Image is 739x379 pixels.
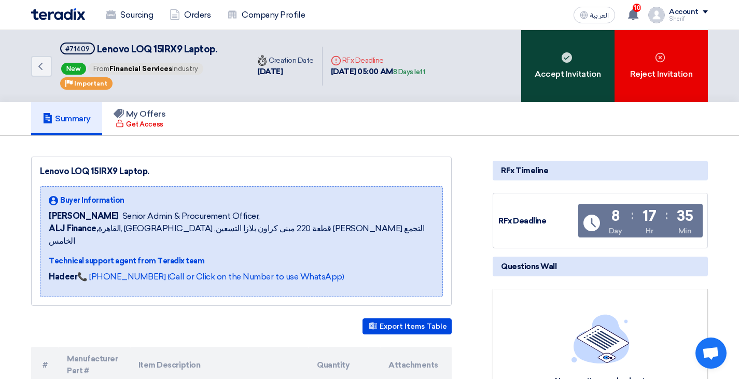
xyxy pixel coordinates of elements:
a: Sourcing [97,4,161,26]
strong: Hadeer [49,272,77,282]
div: 17 [643,209,656,223]
div: Get Access [116,119,163,130]
span: Questions Wall [501,261,556,272]
b: ALJ Finance, [49,223,98,233]
div: RFx Timeline [493,161,708,180]
span: Buyer Information [60,195,124,206]
img: empty_state_list.svg [571,314,630,363]
img: profile_test.png [648,7,665,23]
div: : [665,206,668,224]
div: 8 Days left [393,67,426,77]
h5: Lenovo LOQ 15IRX9 Laptop. [60,43,217,55]
div: 8 [611,209,620,223]
h5: My Offers [114,109,166,119]
a: 📞 [PHONE_NUMBER] (Call or Click on the Number to use WhatsApp) [77,272,344,282]
span: From Industry [88,63,203,75]
div: Min [678,226,692,236]
div: RFx Deadline [498,215,576,227]
button: العربية [574,7,615,23]
div: Sherif [669,16,708,22]
div: Account [669,8,699,17]
div: Accept Invitation [521,30,615,102]
span: Important [74,80,107,87]
div: #71409 [65,46,90,52]
a: Company Profile [219,4,313,26]
span: [PERSON_NAME] [49,210,118,222]
div: Reject Invitation [615,30,708,102]
button: Export Items Table [362,318,452,334]
div: Creation Date [257,55,314,66]
img: Teradix logo [31,8,85,20]
span: العربية [590,12,609,19]
div: Lenovo LOQ 15IRX9 Laptop. [40,165,443,178]
div: [DATE] 05:00 AM [331,66,426,78]
div: Technical support agent from Teradix team [49,256,434,266]
div: RFx Deadline [331,55,426,66]
div: 35 [677,209,693,223]
div: : [631,206,634,224]
h5: Summary [43,114,91,124]
span: Financial Services [109,65,172,73]
div: [DATE] [257,66,314,78]
div: Day [609,226,622,236]
a: My Offers Get Access [102,102,177,135]
a: Orders [161,4,219,26]
span: 10 [633,4,641,12]
div: Open chat [695,338,727,369]
span: Senior Admin & Procurement Officer, [122,210,260,222]
div: Hr [646,226,653,236]
a: Summary [31,102,102,135]
span: القاهرة, [GEOGRAPHIC_DATA] ,قطعة 220 مبنى كراون بلازا التسعين [PERSON_NAME] التجمع الخامس [49,222,434,247]
span: Lenovo LOQ 15IRX9 Laptop. [97,44,217,55]
span: New [61,63,86,75]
